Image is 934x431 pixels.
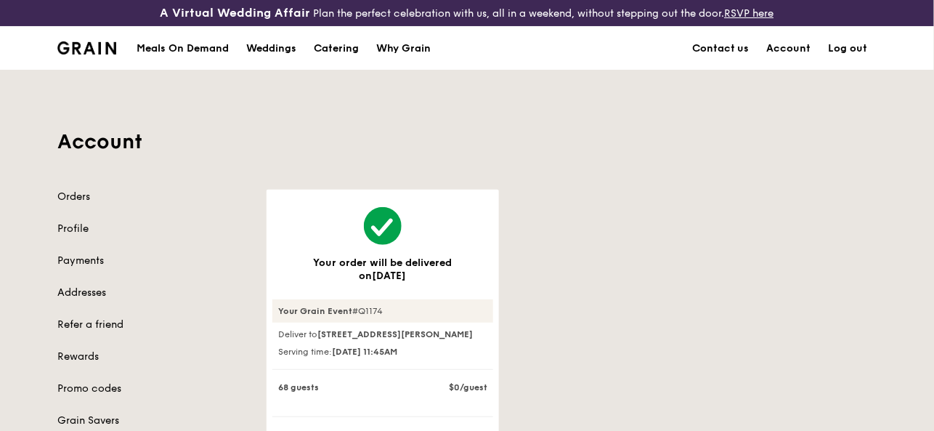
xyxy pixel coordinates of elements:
a: Orders [57,190,249,204]
a: Log out [820,27,877,71]
div: Plan the perfect celebration with us, all in a weekend, without stepping out the door. [155,6,778,20]
div: Serving time: [272,346,493,358]
a: Weddings [237,27,305,71]
h3: A Virtual Wedding Affair [160,6,310,20]
img: Grain [57,41,116,55]
a: RSVP here [724,7,773,20]
a: Account [758,27,820,71]
div: 68 guests [269,382,421,393]
a: Payments [57,254,249,268]
strong: [STREET_ADDRESS][PERSON_NAME] [317,329,473,339]
h3: Your order will be delivered on [290,257,476,282]
a: Promo codes [57,382,249,396]
a: Refer a friend [57,318,249,332]
a: Grain Savers [57,414,249,428]
div: Why Grain [376,27,431,71]
div: Meals On Demand [137,27,229,71]
a: Contact us [683,27,758,71]
a: Catering [305,27,367,71]
a: Addresses [57,286,249,300]
div: #Q1174 [272,299,493,323]
a: GrainGrain [57,25,116,69]
span: [DATE] [373,270,407,282]
a: Profile [57,222,249,236]
a: Rewards [57,350,249,364]
strong: [DATE] 11:45AM [332,347,397,357]
div: Catering [314,27,359,71]
strong: Your Grain Event [278,306,352,316]
div: $0/guest [421,382,496,393]
a: Why Grain [367,27,440,71]
h1: Account [57,129,877,155]
div: Weddings [246,27,296,71]
div: Deliver to [272,329,493,340]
